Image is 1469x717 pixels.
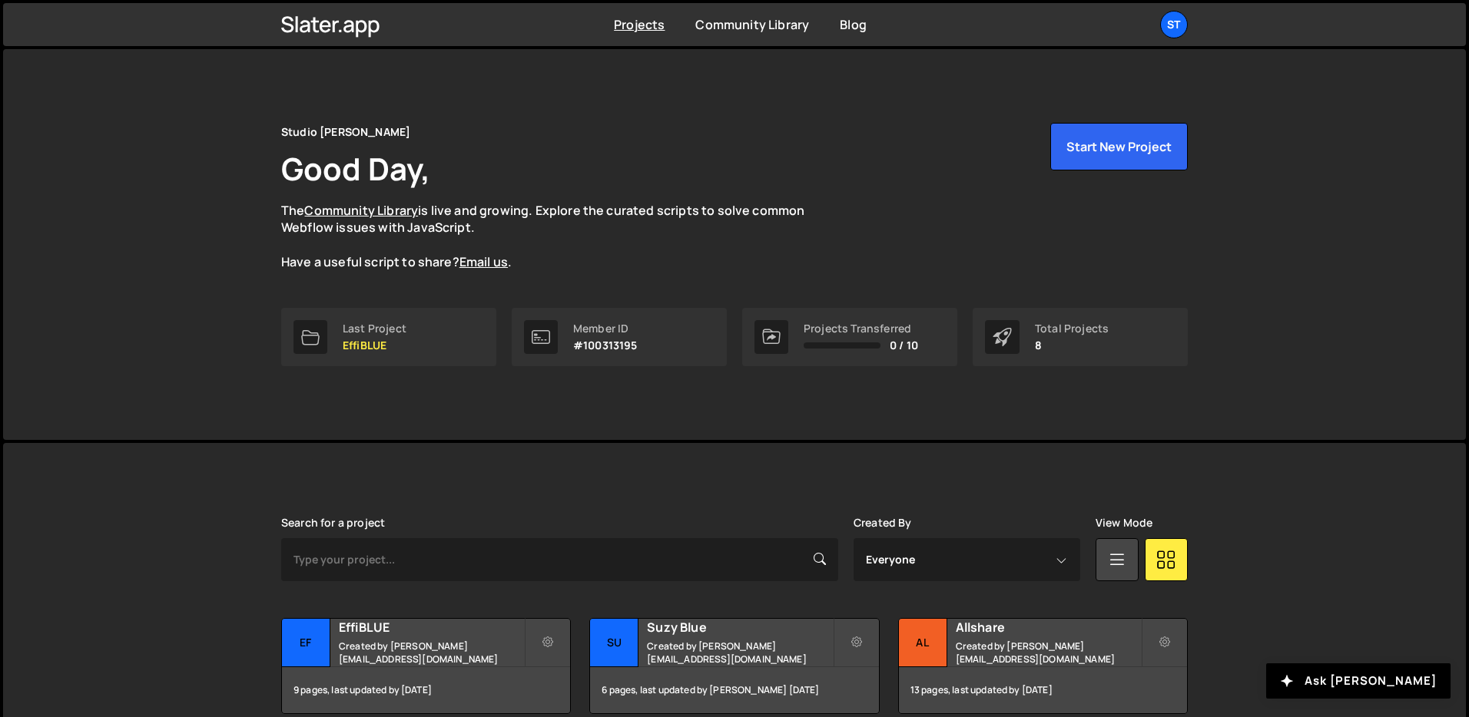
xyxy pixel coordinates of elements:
a: Su Suzy Blue Created by [PERSON_NAME][EMAIL_ADDRESS][DOMAIN_NAME] 6 pages, last updated by [PERSO... [589,618,879,714]
a: Blog [840,16,867,33]
div: Total Projects [1035,322,1109,335]
div: Al [899,619,947,667]
label: Created By [854,517,912,529]
div: 6 pages, last updated by [PERSON_NAME] [DATE] [590,667,878,713]
a: Ef EffiBLUE Created by [PERSON_NAME][EMAIL_ADDRESS][DOMAIN_NAME] 9 pages, last updated by [DATE] [281,618,571,714]
h1: Good Day, [281,147,430,190]
p: EffiBLUE [343,339,406,352]
span: 0 / 10 [890,339,918,352]
a: St [1160,11,1188,38]
small: Created by [PERSON_NAME][EMAIL_ADDRESS][DOMAIN_NAME] [956,639,1141,666]
small: Created by [PERSON_NAME][EMAIL_ADDRESS][DOMAIN_NAME] [647,639,832,666]
p: 8 [1035,339,1109,352]
a: Al Allshare Created by [PERSON_NAME][EMAIL_ADDRESS][DOMAIN_NAME] 13 pages, last updated by [DATE] [898,618,1188,714]
button: Start New Project [1050,123,1188,170]
div: Su [590,619,638,667]
a: Community Library [304,202,418,219]
a: Email us [459,253,508,270]
a: Community Library [695,16,809,33]
div: Ef [282,619,330,667]
div: 13 pages, last updated by [DATE] [899,667,1187,713]
h2: EffiBLUE [339,619,524,636]
p: The is live and growing. Explore the curated scripts to solve common Webflow issues with JavaScri... [281,202,834,271]
small: Created by [PERSON_NAME][EMAIL_ADDRESS][DOMAIN_NAME] [339,639,524,666]
div: 9 pages, last updated by [DATE] [282,667,570,713]
p: #100313195 [573,339,638,352]
h2: Suzy Blue [647,619,832,636]
div: Member ID [573,322,638,335]
div: Projects Transferred [804,322,918,335]
h2: Allshare [956,619,1141,636]
div: Studio [PERSON_NAME] [281,123,410,141]
label: View Mode [1096,517,1152,529]
a: Last Project EffiBLUE [281,308,496,366]
label: Search for a project [281,517,385,529]
input: Type your project... [281,538,838,581]
a: Projects [614,16,665,33]
div: Last Project [343,322,406,335]
button: Ask [PERSON_NAME] [1266,663,1451,699]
